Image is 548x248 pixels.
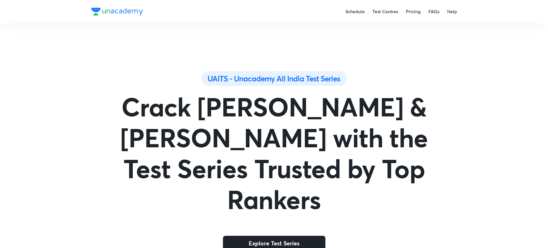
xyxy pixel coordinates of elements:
img: Company Logo [91,8,143,15]
p: Crack [PERSON_NAME] & [PERSON_NAME] with the Test Series Trusted by Top Rankers [113,91,435,215]
a: FAQs [428,8,439,15]
a: Help [447,8,457,15]
a: Schedule [345,8,365,15]
a: Test Centres [372,8,398,15]
p: UAITS - Unacademy All India Test Series [207,74,340,83]
a: Pricing [406,8,421,15]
